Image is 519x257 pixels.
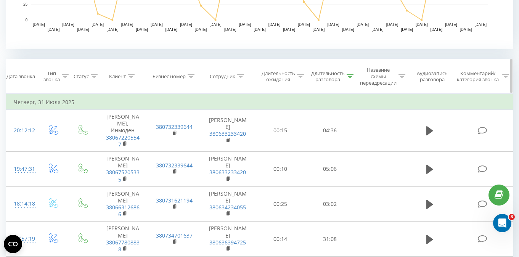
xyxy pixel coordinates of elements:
div: Длительность ожидания [262,70,295,83]
text: [DATE] [239,22,251,27]
div: Комментарий/категория звонка [456,70,500,83]
text: [DATE] [180,22,192,27]
div: Сотрудник [210,73,235,80]
div: Клиент [109,73,126,80]
text: [DATE] [195,27,207,32]
a: 380633233420 [209,169,246,176]
td: 00:10 [255,151,305,186]
td: [PERSON_NAME] [97,222,148,257]
a: 380672205547 [106,134,140,148]
text: [DATE] [33,22,45,27]
text: [DATE] [474,22,487,27]
div: 17:57:19 [14,231,30,246]
td: [PERSON_NAME], Инмоден [97,110,148,152]
text: [DATE] [283,27,295,32]
text: [DATE] [401,27,413,32]
td: Четверг, 31 Июля 2025 [6,95,513,110]
text: [DATE] [151,22,163,27]
td: 04:36 [305,110,355,152]
text: 25 [23,2,28,6]
text: [DATE] [48,27,60,32]
a: 380731621194 [156,197,193,204]
text: [DATE] [371,27,384,32]
text: [DATE] [445,22,457,27]
td: [PERSON_NAME] [200,110,255,152]
text: [DATE] [386,22,398,27]
a: 380636394725 [209,239,246,246]
div: Бизнес номер [153,73,186,80]
div: 18:14:18 [14,196,30,211]
text: [DATE] [254,27,266,32]
div: 19:47:31 [14,162,30,177]
div: Тип звонка [43,70,60,83]
td: 00:25 [255,186,305,222]
text: [DATE] [313,27,325,32]
div: 20:12:12 [14,123,30,138]
a: 380675205335 [106,169,140,183]
text: [DATE] [106,27,119,32]
td: 00:15 [255,110,305,152]
iframe: Intercom live chat [493,214,511,232]
div: Дата звонка [6,73,35,80]
text: [DATE] [460,27,472,32]
text: [DATE] [92,22,104,27]
text: [DATE] [416,22,428,27]
text: [DATE] [342,27,354,32]
text: [DATE] [224,27,236,32]
div: Аудиозапись разговора [413,70,452,83]
td: [PERSON_NAME] [200,222,255,257]
div: Название схемы переадресации [360,67,397,86]
a: 380732339644 [156,123,193,130]
td: 05:06 [305,151,355,186]
text: [DATE] [136,27,148,32]
a: 380634234055 [209,204,246,211]
td: [PERSON_NAME] [200,186,255,222]
text: [DATE] [268,22,281,27]
td: 03:02 [305,186,355,222]
a: 380663126866 [106,204,140,218]
a: 380732339644 [156,162,193,169]
a: 380677808838 [106,239,140,253]
text: [DATE] [77,27,89,32]
a: 380633233420 [209,130,246,137]
text: [DATE] [166,27,178,32]
a: 380734701637 [156,232,193,239]
div: Статус [74,73,89,80]
text: 0 [25,18,27,22]
text: [DATE] [209,22,222,27]
td: [PERSON_NAME] [200,151,255,186]
text: [DATE] [121,22,133,27]
td: 00:14 [255,222,305,257]
span: 3 [509,214,515,220]
text: [DATE] [431,27,443,32]
text: [DATE] [298,22,310,27]
td: 31:08 [305,222,355,257]
td: [PERSON_NAME] [97,186,148,222]
div: Длительность разговора [311,70,345,83]
text: [DATE] [327,22,339,27]
text: [DATE] [62,22,74,27]
text: [DATE] [357,22,369,27]
td: [PERSON_NAME] [97,151,148,186]
button: Open CMP widget [4,235,22,253]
